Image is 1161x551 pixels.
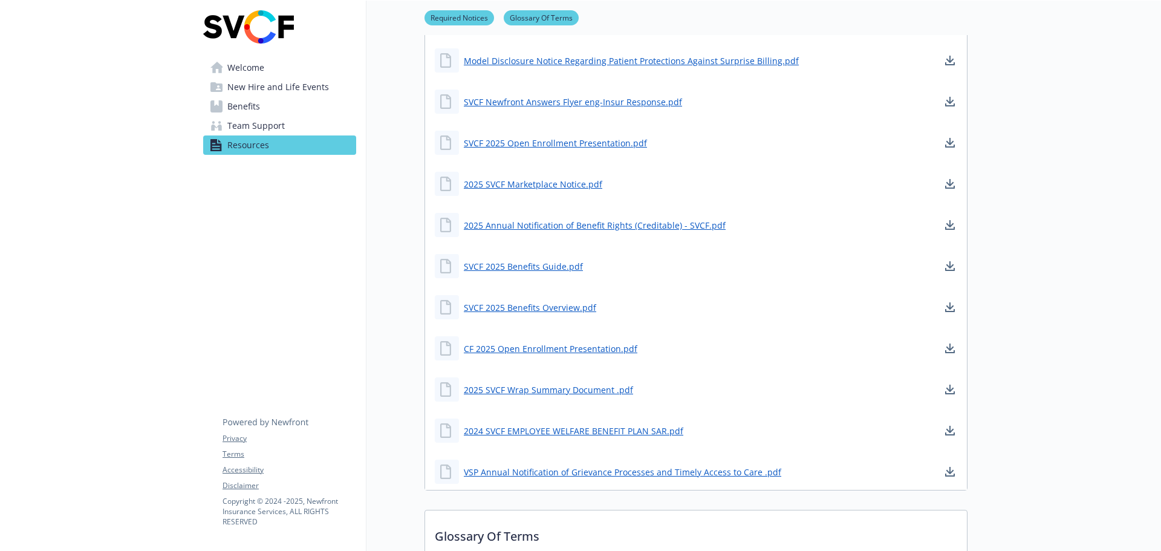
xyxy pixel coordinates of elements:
a: SVCF 2025 Open Enrollment Presentation.pdf [464,137,647,149]
p: Copyright © 2024 - 2025 , Newfront Insurance Services, ALL RIGHTS RESERVED [223,496,356,527]
a: download document [943,259,957,273]
a: 2025 Annual Notification of Benefit Rights (Creditable) - SVCF.pdf [464,219,726,232]
span: Benefits [227,97,260,116]
a: download document [943,135,957,150]
a: download document [943,94,957,109]
a: Glossary Of Terms [504,11,579,23]
span: Resources [227,135,269,155]
a: Accessibility [223,465,356,475]
span: Team Support [227,116,285,135]
a: 2025 SVCF Wrap Summary Document .pdf [464,383,633,396]
a: 2024 SVCF EMPLOYEE WELFARE BENEFIT PLAN SAR.pdf [464,425,683,437]
a: download document [943,218,957,232]
span: New Hire and Life Events [227,77,329,97]
a: download document [943,341,957,356]
a: Disclaimer [223,480,356,491]
a: Model Disclosure Notice Regarding Patient Protections Against Surprise Billing.pdf [464,54,799,67]
a: download document [943,300,957,315]
a: Team Support [203,116,356,135]
a: SVCF Newfront Answers Flyer eng-Insur Response.pdf [464,96,682,108]
a: VSP Annual Notification of Grievance Processes and Timely Access to Care .pdf [464,466,781,478]
a: download document [943,465,957,479]
a: SVCF 2025 Benefits Overview.pdf [464,301,596,314]
a: download document [943,177,957,191]
span: Welcome [227,58,264,77]
a: Terms [223,449,356,460]
a: Welcome [203,58,356,77]
a: New Hire and Life Events [203,77,356,97]
a: Benefits [203,97,356,116]
a: Resources [203,135,356,155]
a: download document [943,423,957,438]
a: 2025 SVCF Marketplace Notice.pdf [464,178,602,191]
a: download document [943,53,957,68]
a: Required Notices [424,11,494,23]
a: download document [943,382,957,397]
a: SVCF 2025 Benefits Guide.pdf [464,260,583,273]
a: Privacy [223,433,356,444]
a: CF 2025 Open Enrollment Presentation.pdf [464,342,637,355]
